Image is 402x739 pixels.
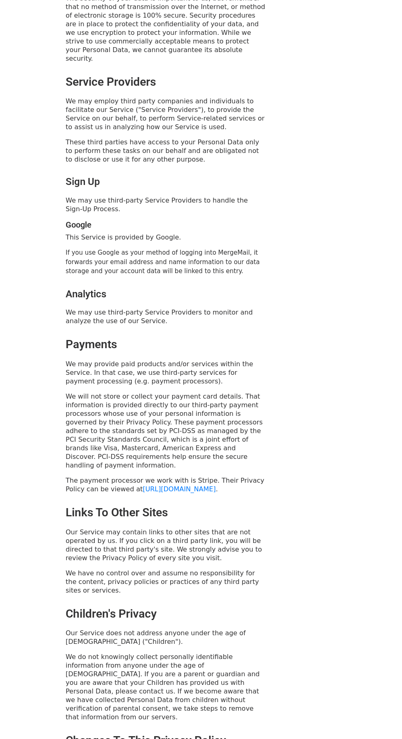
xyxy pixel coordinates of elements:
[143,485,216,493] a: [URL][DOMAIN_NAME]
[66,233,266,242] p: This Service is provided by Google.
[66,196,266,213] p: We may use third-party Service Providers to handle the Sign-Up Process.
[66,652,266,721] p: We do not knowingly collect personally identifiable information from anyone under the age of [DEM...
[66,506,266,520] h2: Links To Other Sites
[66,97,266,131] p: We may employ third party companies and individuals to facilitate our Service ("Service Providers...
[66,360,266,385] p: We may provide paid products and/or services within the Service. In that case, we use third-party...
[66,75,266,89] h2: Service Providers
[66,338,266,351] h2: Payments
[66,220,266,230] h4: Google
[66,528,266,562] p: Our Service may contain links to other sites that are not operated by us. If you click on a third...
[66,569,266,595] p: We have no control over and assume no responsibility for the content, privacy policies or practic...
[66,288,266,300] h3: Analytics
[361,700,402,739] iframe: Chat Widget
[66,176,266,188] h3: Sign Up
[66,138,266,164] p: These third parties have access to your Personal Data only to perform these tasks on our behalf a...
[66,392,266,470] p: We will not store or collect your payment card details. That information is provided directly to ...
[66,308,266,325] p: We may use third-party Service Providers to monitor and analyze the use of our Service.
[66,629,266,646] p: Our Service does not address anyone under the age of [DEMOGRAPHIC_DATA] ("Children").
[66,476,266,493] p: The payment processor we work with is Stripe. Their Privacy Policy can be viewed at .
[66,607,266,621] h2: Children's Privacy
